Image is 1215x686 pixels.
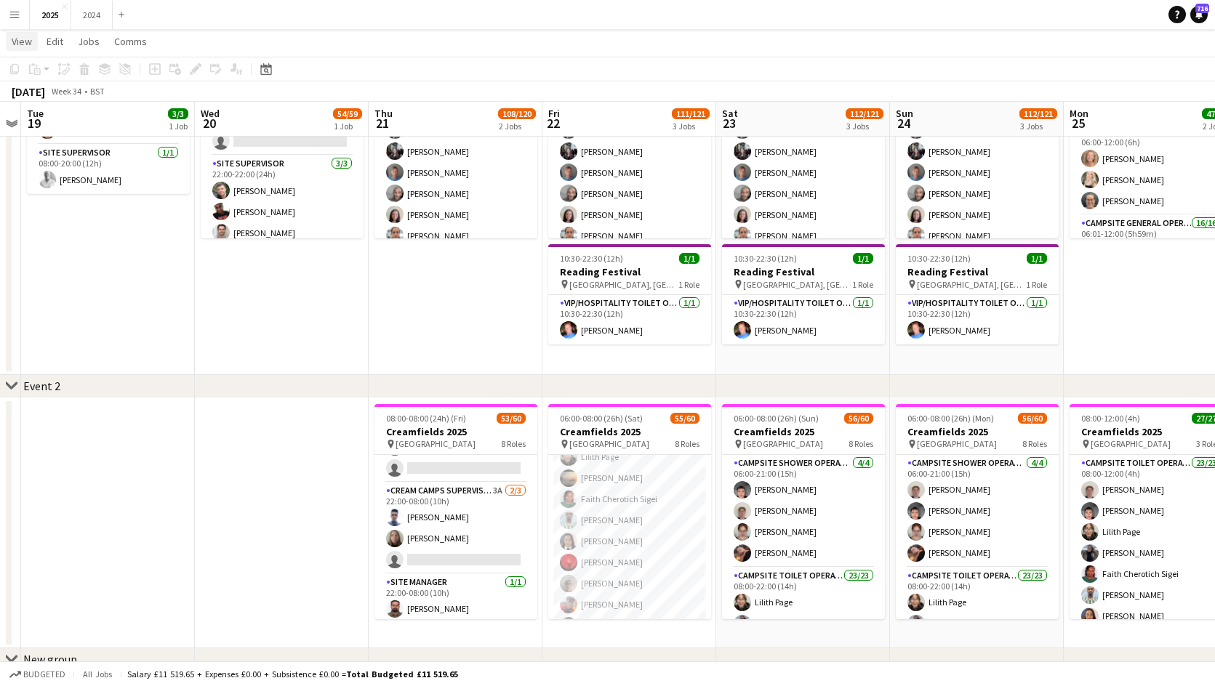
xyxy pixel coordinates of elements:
[48,86,84,97] span: Week 34
[734,413,819,424] span: 06:00-08:00 (26h) (Sun)
[896,244,1059,344] app-job-card: 10:30-22:30 (12h)1/1Reading Festival [GEOGRAPHIC_DATA], [GEOGRAPHIC_DATA]1 RoleVIP/Hospitality To...
[201,107,220,120] span: Wed
[78,35,100,48] span: Jobs
[849,438,873,449] span: 8 Roles
[374,574,537,624] app-card-role: Site Manager1/122:00-08:00 (10h)[PERSON_NAME]
[6,32,38,51] a: View
[199,115,220,132] span: 20
[722,244,885,344] app-job-card: 10:30-22:30 (12h)1/1Reading Festival [GEOGRAPHIC_DATA], [GEOGRAPHIC_DATA]1 RoleVIP/Hospitality To...
[722,404,885,619] app-job-card: 06:00-08:00 (26h) (Sun)56/60Creamfields 2025 [GEOGRAPHIC_DATA]8 RolesCampsite Shower Operative4/4...
[12,84,45,99] div: [DATE]
[896,107,913,120] span: Sun
[501,438,526,449] span: 8 Roles
[1067,115,1088,132] span: 25
[23,669,65,679] span: Budgeted
[1027,253,1047,264] span: 1/1
[844,413,873,424] span: 56/60
[548,295,711,344] app-card-role: VIP/Hospitality Toilet Operative1/110:30-22:30 (12h)[PERSON_NAME]
[720,115,738,132] span: 23
[23,379,60,393] div: Event 2
[168,108,188,119] span: 3/3
[346,669,458,679] span: Total Budgeted £11 519.65
[396,438,476,449] span: [GEOGRAPHIC_DATA]
[47,35,63,48] span: Edit
[569,279,678,290] span: [GEOGRAPHIC_DATA], [GEOGRAPHIC_DATA]
[560,253,623,264] span: 10:30-22:30 (12h)
[108,32,153,51] a: Comms
[894,115,913,132] span: 24
[80,669,115,679] span: All jobs
[498,108,536,119] span: 108/120
[679,253,699,264] span: 1/1
[896,295,1059,344] app-card-role: VIP/Hospitality Toilet Operative1/110:30-22:30 (12h)[PERSON_NAME]
[917,438,997,449] span: [GEOGRAPHIC_DATA]
[1026,279,1047,290] span: 1 Role
[722,107,738,120] span: Sat
[896,425,1059,438] h3: Creamfields 2025
[374,425,537,438] h3: Creamfields 2025
[896,455,1059,568] app-card-role: Campsite Shower Operative4/406:00-21:00 (15h)[PERSON_NAME][PERSON_NAME][PERSON_NAME][PERSON_NAME]
[499,121,535,132] div: 2 Jobs
[334,121,361,132] div: 1 Job
[546,115,560,132] span: 22
[114,35,147,48] span: Comms
[672,108,710,119] span: 111/121
[846,121,883,132] div: 3 Jobs
[1022,438,1047,449] span: 8 Roles
[72,32,105,51] a: Jobs
[127,669,458,679] div: Salary £11 519.65 + Expenses £0.00 + Subsistence £0.00 =
[1081,413,1140,424] span: 08:00-12:00 (4h)
[374,404,537,619] app-job-card: 08:00-08:00 (24h) (Fri)53/60Creamfields 2025 [GEOGRAPHIC_DATA]8 Roles Cream Camps Supervisor3A2/3...
[41,32,69,51] a: Edit
[27,107,44,120] span: Tue
[917,279,1026,290] span: [GEOGRAPHIC_DATA], [GEOGRAPHIC_DATA]
[372,115,393,132] span: 21
[896,404,1059,619] app-job-card: 06:00-08:00 (26h) (Mon)56/60Creamfields 2025 [GEOGRAPHIC_DATA]8 RolesCampsite Shower Operative4/4...
[548,265,711,278] h3: Reading Festival
[169,121,188,132] div: 1 Job
[722,265,885,278] h3: Reading Festival
[548,425,711,438] h3: Creamfields 2025
[569,438,649,449] span: [GEOGRAPHIC_DATA]
[722,455,885,568] app-card-role: Campsite Shower Operative4/406:00-21:00 (15h)[PERSON_NAME][PERSON_NAME][PERSON_NAME][PERSON_NAME]
[896,265,1059,278] h3: Reading Festival
[1195,4,1209,13] span: 716
[734,253,797,264] span: 10:30-22:30 (12h)
[743,279,852,290] span: [GEOGRAPHIC_DATA], [GEOGRAPHIC_DATA]
[743,438,823,449] span: [GEOGRAPHIC_DATA]
[333,108,362,119] span: 54/59
[201,156,364,247] app-card-role: Site Supervisor3/322:00-22:00 (24h)[PERSON_NAME][PERSON_NAME][PERSON_NAME]
[673,121,709,132] div: 3 Jobs
[722,295,885,344] app-card-role: VIP/Hospitality Toilet Operative1/110:30-22:30 (12h)[PERSON_NAME]
[7,666,68,682] button: Budgeted
[30,1,71,29] button: 2025
[27,145,190,194] app-card-role: Site Supervisor1/108:00-20:00 (12h)[PERSON_NAME]
[1018,413,1047,424] span: 56/60
[71,1,113,29] button: 2024
[386,413,466,424] span: 08:00-08:00 (24h) (Fri)
[1190,6,1208,23] a: 716
[1070,107,1088,120] span: Mon
[722,425,885,438] h3: Creamfields 2025
[548,404,711,619] app-job-card: 06:00-08:00 (26h) (Sat)55/60Creamfields 2025 [GEOGRAPHIC_DATA]8 Roles[PERSON_NAME]Campsite Toilet...
[1019,108,1057,119] span: 112/121
[846,108,883,119] span: 112/121
[907,253,971,264] span: 10:30-22:30 (12h)
[374,483,537,574] app-card-role: Cream Camps Supervisor3A2/322:00-08:00 (10h)[PERSON_NAME][PERSON_NAME]
[853,253,873,264] span: 1/1
[548,244,711,344] app-job-card: 10:30-22:30 (12h)1/1Reading Festival [GEOGRAPHIC_DATA], [GEOGRAPHIC_DATA]1 RoleVIP/Hospitality To...
[374,107,393,120] span: Thu
[907,413,994,424] span: 06:00-08:00 (26h) (Mon)
[675,438,699,449] span: 8 Roles
[12,35,32,48] span: View
[678,279,699,290] span: 1 Role
[560,413,643,424] span: 06:00-08:00 (26h) (Sat)
[90,86,105,97] div: BST
[25,115,44,132] span: 19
